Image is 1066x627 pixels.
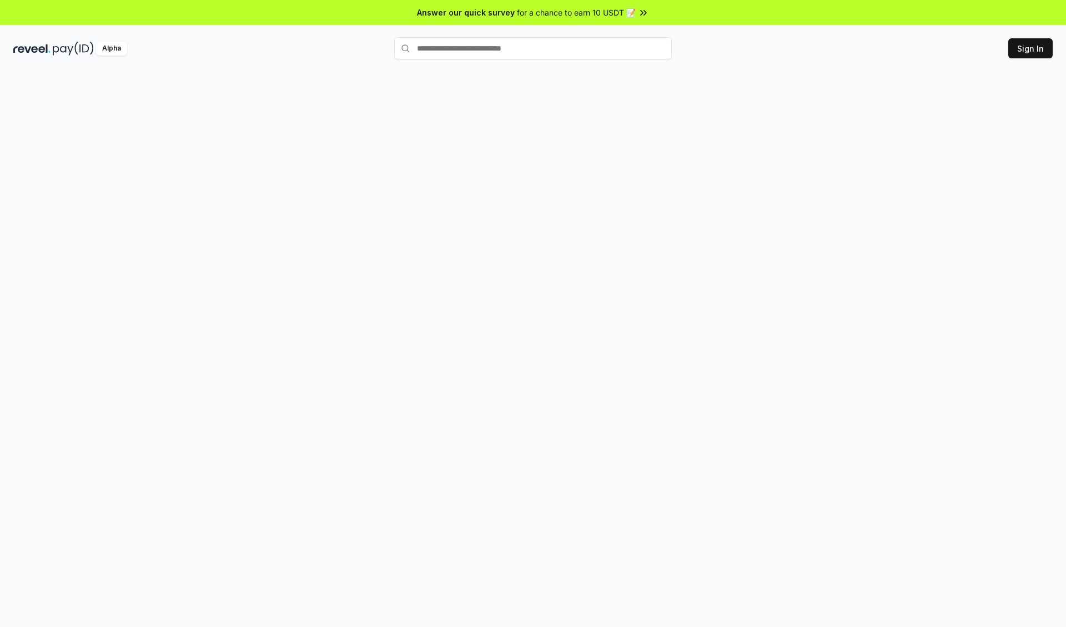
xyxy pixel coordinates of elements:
button: Sign In [1008,38,1053,58]
span: Answer our quick survey [417,7,515,18]
img: reveel_dark [13,42,51,56]
div: Alpha [96,42,127,56]
img: pay_id [53,42,94,56]
span: for a chance to earn 10 USDT 📝 [517,7,636,18]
